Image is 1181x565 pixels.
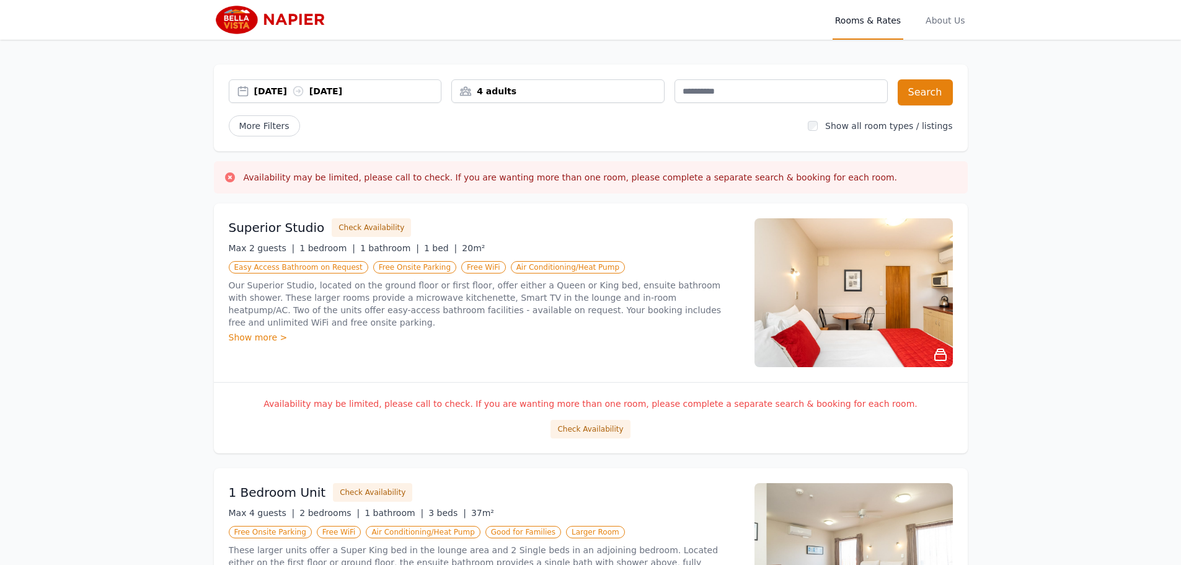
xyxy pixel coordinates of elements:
[825,121,952,131] label: Show all room types / listings
[229,398,953,410] p: Availability may be limited, please call to check. If you are wanting more than one room, please ...
[333,483,412,502] button: Check Availability
[461,261,506,274] span: Free WiFi
[244,171,898,184] h3: Availability may be limited, please call to check. If you are wanting more than one room, please ...
[566,526,625,538] span: Larger Room
[229,331,740,344] div: Show more >
[424,243,457,253] span: 1 bed |
[229,279,740,329] p: Our Superior Studio, located on the ground floor or first floor, offer either a Queen or King bed...
[254,85,441,97] div: [DATE] [DATE]
[360,243,419,253] span: 1 bathroom |
[551,420,630,438] button: Check Availability
[229,219,325,236] h3: Superior Studio
[229,243,295,253] span: Max 2 guests |
[317,526,361,538] span: Free WiFi
[229,526,312,538] span: Free Onsite Parking
[485,526,561,538] span: Good for Families
[428,508,466,518] span: 3 beds |
[898,79,953,105] button: Search
[229,508,295,518] span: Max 4 guests |
[452,85,664,97] div: 4 adults
[214,5,334,35] img: Bella Vista Napier
[471,508,494,518] span: 37m²
[229,484,326,501] h3: 1 Bedroom Unit
[366,526,480,538] span: Air Conditioning/Heat Pump
[332,218,411,237] button: Check Availability
[511,261,625,274] span: Air Conditioning/Heat Pump
[229,261,368,274] span: Easy Access Bathroom on Request
[373,261,456,274] span: Free Onsite Parking
[299,243,355,253] span: 1 bedroom |
[229,115,300,136] span: More Filters
[365,508,423,518] span: 1 bathroom |
[462,243,485,253] span: 20m²
[299,508,360,518] span: 2 bedrooms |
